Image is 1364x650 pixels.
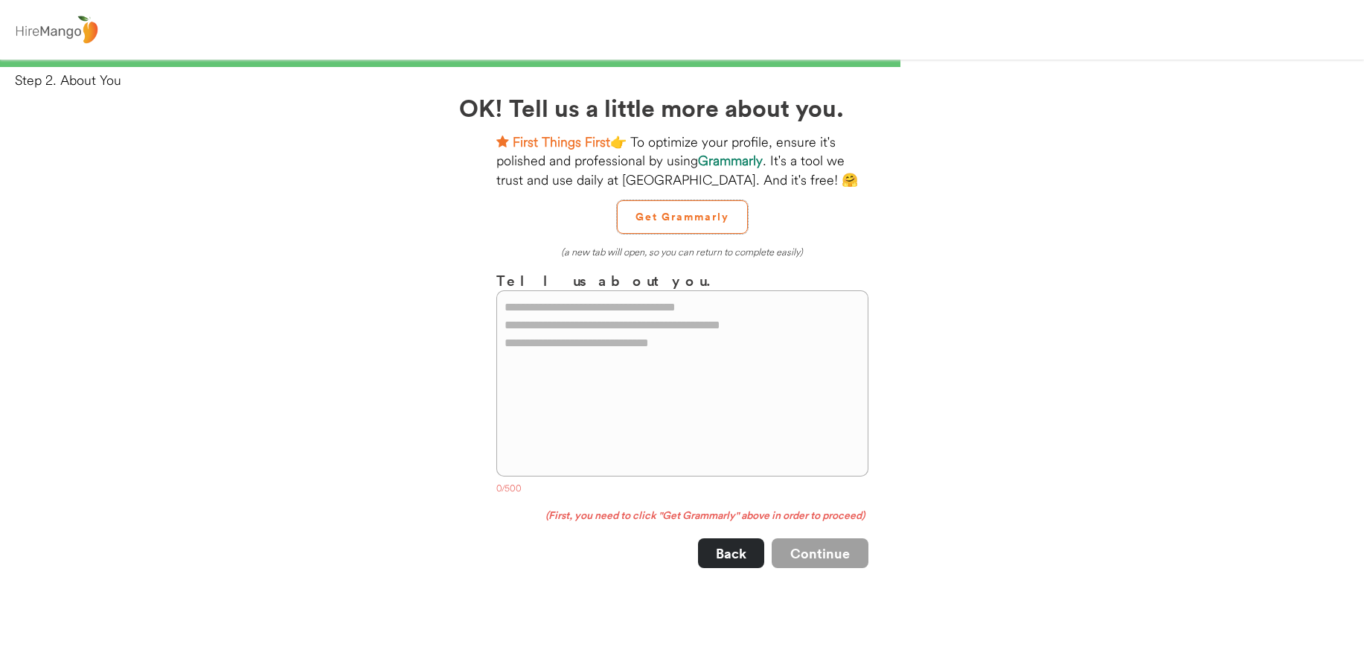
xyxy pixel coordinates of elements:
strong: Grammarly [698,152,763,169]
div: 👉 To optimize your profile, ensure it's polished and professional by using . It's a tool we trust... [496,133,868,189]
button: Get Grammarly [617,200,748,234]
button: Back [698,538,764,568]
h2: OK! Tell us a little more about you. [459,89,906,125]
img: logo%20-%20hiremango%20gray.png [11,13,102,48]
div: 0/500 [496,482,868,497]
div: Step 2. About You [15,71,1364,89]
em: (a new tab will open, so you can return to complete easily) [561,246,803,258]
div: (First, you need to click "Get Grammarly" above in order to proceed) [496,509,868,523]
strong: First Things First [513,133,610,150]
div: 66% [3,60,1361,67]
h3: Tell us about you. [496,270,868,291]
button: Continue [772,538,868,568]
